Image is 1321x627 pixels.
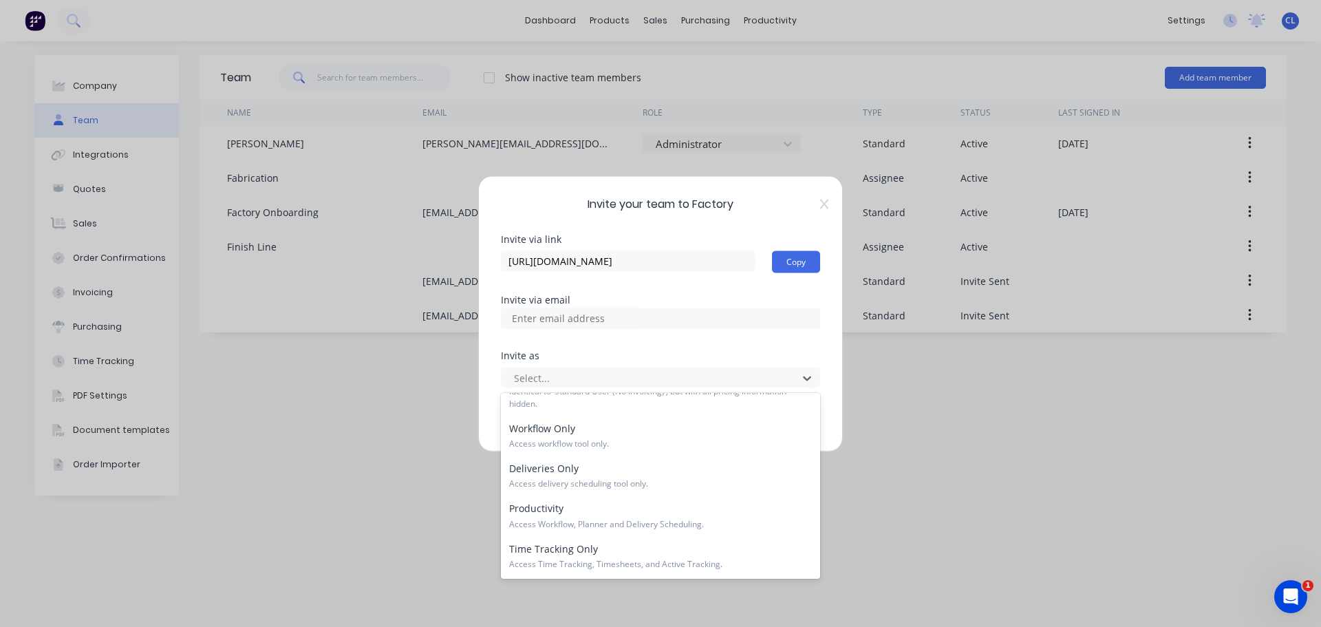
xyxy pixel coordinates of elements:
[501,456,820,496] div: Deliveries Only
[509,478,812,490] span: Access delivery scheduling tool only.
[501,416,820,456] div: Workflow Only
[509,558,812,571] span: Access Time Tracking, Timesheets, and Active Tracking.
[772,251,820,273] button: Copy
[501,234,820,244] div: Invite via link
[504,308,642,328] input: Enter email address
[1274,580,1307,613] iframe: Intercom live chat
[501,350,820,360] div: Invite as
[501,295,820,304] div: Invite via email
[509,385,812,410] span: Identical to ‘Standard User (No Invoicing)’, but with all pricing information hidden.
[501,195,820,212] span: Invite your team to Factory
[509,518,812,531] span: Access Workflow, Planner and Delivery Scheduling.
[501,536,820,576] div: Time Tracking Only
[501,496,820,535] div: Productivity
[1302,580,1313,591] span: 1
[509,438,812,450] span: Access workflow tool only.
